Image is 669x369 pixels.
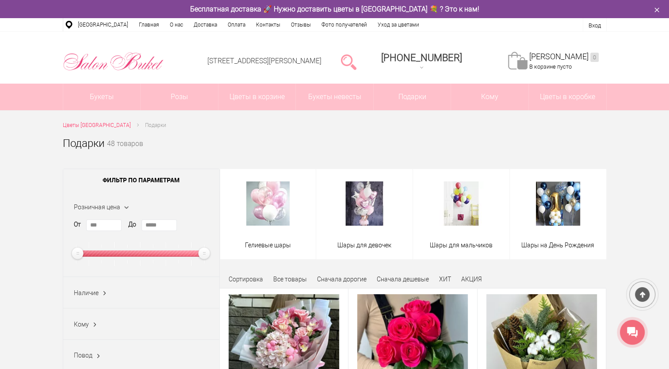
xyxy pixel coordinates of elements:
[430,231,493,250] a: Шары для мальчиков
[63,122,131,128] span: Цветы [GEOGRAPHIC_DATA]
[218,84,296,110] a: Цветы в корзине
[461,276,482,283] a: АКЦИЯ
[529,52,599,62] a: [PERSON_NAME]
[316,18,372,31] a: Фото получателей
[63,50,164,73] img: Цветы Нижний Новгород
[521,231,594,250] a: Шары на День Рождения
[439,276,451,283] a: ХИТ
[536,181,580,226] img: Шары на День Рождения
[229,276,263,283] span: Сортировка
[74,289,99,296] span: Наличие
[521,241,594,250] span: Шары на День Рождения
[430,241,493,250] span: Шары для мальчиков
[296,84,373,110] a: Букеты невесты
[376,49,467,74] a: [PHONE_NUMBER]
[286,18,316,31] a: Отзывы
[164,18,188,31] a: О нас
[73,18,134,31] a: [GEOGRAPHIC_DATA]
[56,4,613,14] div: Бесплатная доставка 🚀 Нужно доставить цветы в [GEOGRAPHIC_DATA] 💐 ? Это к нам!
[188,18,222,31] a: Доставка
[74,321,89,328] span: Кому
[74,220,81,229] label: От
[589,22,601,29] a: Вход
[273,276,307,283] a: Все товары
[439,181,483,226] img: Шары для мальчиков
[63,121,131,130] a: Цветы [GEOGRAPHIC_DATA]
[372,18,424,31] a: Уход за цветами
[74,204,120,211] span: Розничная цена
[63,169,219,191] span: Фильтр по параметрам
[342,181,386,226] img: Шары для девочек
[451,84,528,110] span: Кому
[128,220,136,229] label: До
[134,18,164,31] a: Главная
[377,276,429,283] a: Сначала дешевые
[590,53,599,62] ins: 0
[246,181,290,226] img: Гелиевые шары
[337,241,391,250] span: Шары для девочек
[381,52,462,63] span: [PHONE_NUMBER]
[207,57,321,65] a: [STREET_ADDRESS][PERSON_NAME]
[245,241,291,250] span: Гелиевые шары
[63,135,104,151] h1: Подарки
[374,84,451,110] a: Подарки
[529,63,572,70] span: В корзине пусто
[222,18,251,31] a: Оплата
[251,18,286,31] a: Контакты
[337,231,391,250] a: Шары для девочек
[245,231,291,250] a: Гелиевые шары
[63,84,141,110] a: Букеты
[317,276,367,283] a: Сначала дорогие
[74,352,92,359] span: Повод
[145,122,166,128] span: Подарки
[141,84,218,110] a: Розы
[107,141,143,162] small: 48 товаров
[529,84,606,110] a: Цветы в коробке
